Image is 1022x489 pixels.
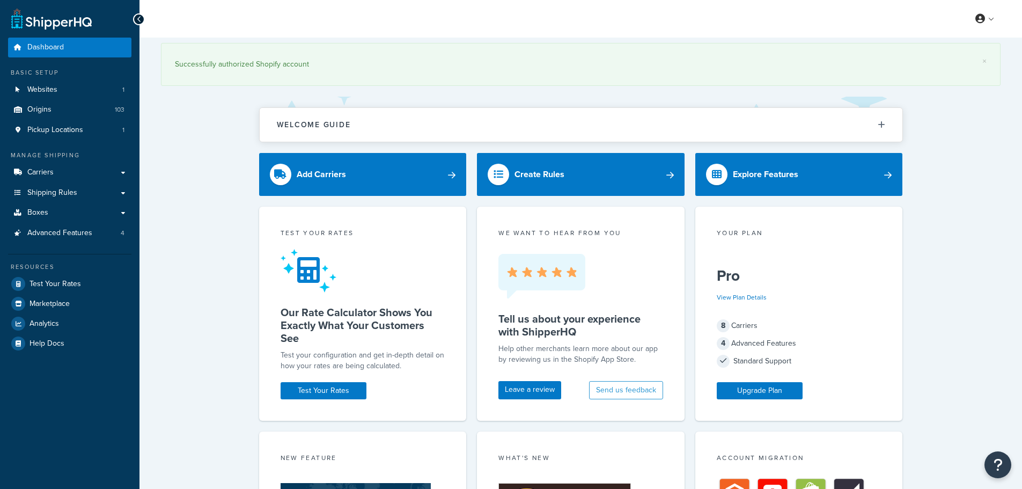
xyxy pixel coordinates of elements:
a: Shipping Rules [8,183,131,203]
li: Advanced Features [8,223,131,243]
button: Open Resource Center [984,451,1011,478]
a: Help Docs [8,334,131,353]
a: Pickup Locations1 [8,120,131,140]
a: Create Rules [477,153,685,196]
div: Standard Support [717,354,881,369]
div: Manage Shipping [8,151,131,160]
span: 1 [122,85,124,94]
h5: Pro [717,267,881,284]
li: Websites [8,80,131,100]
a: Test Your Rates [8,274,131,294]
h5: Our Rate Calculator Shows You Exactly What Your Customers See [281,306,445,345]
a: Carriers [8,163,131,183]
h2: Welcome Guide [277,121,351,129]
div: Basic Setup [8,68,131,77]
p: Help other merchants learn more about our app by reviewing us in the Shopify App Store. [498,344,663,365]
span: Analytics [30,319,59,329]
span: Marketplace [30,300,70,309]
a: Leave a review [498,381,561,399]
div: Your Plan [717,228,881,240]
div: Successfully authorized Shopify account [175,57,987,72]
a: Analytics [8,314,131,333]
div: New Feature [281,453,445,465]
span: Carriers [27,168,54,177]
li: Origins [8,100,131,120]
p: we want to hear from you [498,228,663,238]
span: Advanced Features [27,229,92,238]
a: × [982,57,987,65]
div: Create Rules [514,167,564,182]
span: 4 [121,229,124,238]
div: Carriers [717,318,881,333]
span: Help Docs [30,339,64,348]
span: Pickup Locations [27,126,83,135]
span: Origins [27,105,52,114]
a: Boxes [8,203,131,223]
button: Welcome Guide [260,108,902,142]
a: Marketplace [8,294,131,313]
div: Add Carriers [297,167,346,182]
a: View Plan Details [717,293,767,302]
div: Explore Features [733,167,798,182]
span: Shipping Rules [27,188,77,198]
span: Test Your Rates [30,280,81,289]
span: Boxes [27,208,48,217]
div: What's New [498,453,663,465]
span: Dashboard [27,43,64,52]
a: Dashboard [8,38,131,57]
span: 8 [717,319,730,332]
div: Test your configuration and get in-depth detail on how your rates are being calculated. [281,350,445,371]
div: Resources [8,262,131,272]
div: Account Migration [717,453,881,465]
div: Advanced Features [717,336,881,351]
span: Websites [27,85,57,94]
h5: Tell us about your experience with ShipperHQ [498,312,663,338]
button: Send us feedback [589,381,663,399]
div: Test your rates [281,228,445,240]
a: Advanced Features4 [8,223,131,243]
a: Explore Features [695,153,903,196]
a: Add Carriers [259,153,467,196]
span: 4 [717,337,730,350]
span: 103 [115,105,124,114]
a: Origins103 [8,100,131,120]
a: Websites1 [8,80,131,100]
a: Upgrade Plan [717,382,803,399]
span: 1 [122,126,124,135]
li: Pickup Locations [8,120,131,140]
a: Test Your Rates [281,382,366,399]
